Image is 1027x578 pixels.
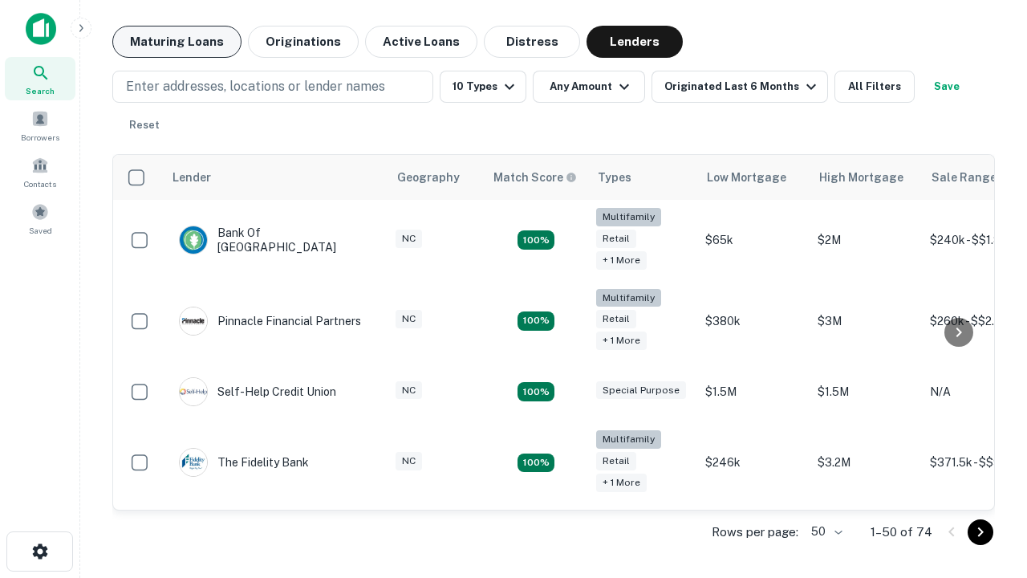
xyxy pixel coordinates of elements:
[5,150,75,193] a: Contacts
[484,155,588,200] th: Capitalize uses an advanced AI algorithm to match your search with the best lender. The match sco...
[248,26,359,58] button: Originations
[588,155,697,200] th: Types
[179,226,371,254] div: Bank Of [GEOGRAPHIC_DATA]
[180,378,207,405] img: picture
[518,230,554,250] div: Matching Properties: 17, hasApolloMatch: undefined
[664,77,821,96] div: Originated Last 6 Months
[810,422,922,503] td: $3.2M
[596,474,647,492] div: + 1 more
[587,26,683,58] button: Lenders
[697,200,810,281] td: $65k
[596,332,647,350] div: + 1 more
[819,168,903,187] div: High Mortgage
[163,155,388,200] th: Lender
[365,26,477,58] button: Active Loans
[518,382,554,401] div: Matching Properties: 11, hasApolloMatch: undefined
[180,449,207,476] img: picture
[396,310,422,328] div: NC
[29,224,52,237] span: Saved
[26,13,56,45] img: capitalize-icon.png
[932,168,997,187] div: Sale Range
[968,519,993,545] button: Go to next page
[596,310,636,328] div: Retail
[518,311,554,331] div: Matching Properties: 17, hasApolloMatch: undefined
[112,71,433,103] button: Enter addresses, locations or lender names
[697,281,810,362] td: $380k
[493,169,574,186] h6: Match Score
[810,155,922,200] th: High Mortgage
[484,26,580,58] button: Distress
[493,169,577,186] div: Capitalize uses an advanced AI algorithm to match your search with the best lender. The match sco...
[697,155,810,200] th: Low Mortgage
[180,226,207,254] img: picture
[810,200,922,281] td: $2M
[396,381,422,400] div: NC
[21,131,59,144] span: Borrowers
[596,452,636,470] div: Retail
[805,520,845,543] div: 50
[26,84,55,97] span: Search
[598,168,631,187] div: Types
[707,168,786,187] div: Low Mortgage
[652,71,828,103] button: Originated Last 6 Months
[596,230,636,248] div: Retail
[518,454,554,473] div: Matching Properties: 10, hasApolloMatch: undefined
[179,307,361,336] div: Pinnacle Financial Partners
[440,71,526,103] button: 10 Types
[397,168,460,187] div: Geography
[596,381,686,400] div: Special Purpose
[921,71,972,103] button: Save your search to get updates of matches that match your search criteria.
[179,377,336,406] div: Self-help Credit Union
[596,430,661,449] div: Multifamily
[596,251,647,270] div: + 1 more
[396,452,422,470] div: NC
[834,71,915,103] button: All Filters
[697,422,810,503] td: $246k
[180,307,207,335] img: picture
[810,281,922,362] td: $3M
[810,361,922,422] td: $1.5M
[5,57,75,100] a: Search
[596,208,661,226] div: Multifamily
[712,523,798,542] p: Rows per page:
[871,523,932,542] p: 1–50 of 74
[533,71,645,103] button: Any Amount
[396,230,422,248] div: NC
[119,109,170,141] button: Reset
[5,104,75,147] a: Borrowers
[179,448,309,477] div: The Fidelity Bank
[947,398,1027,475] iframe: Chat Widget
[388,155,484,200] th: Geography
[112,26,242,58] button: Maturing Loans
[5,197,75,240] a: Saved
[173,168,211,187] div: Lender
[126,77,385,96] p: Enter addresses, locations or lender names
[596,289,661,307] div: Multifamily
[697,361,810,422] td: $1.5M
[24,177,56,190] span: Contacts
